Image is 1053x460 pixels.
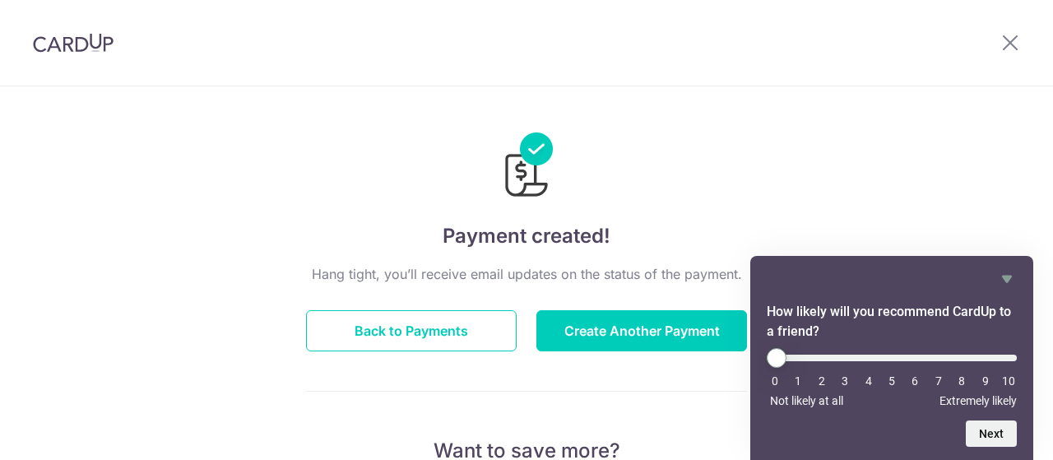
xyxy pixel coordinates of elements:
span: Extremely likely [939,394,1017,407]
img: Payments [500,132,553,202]
li: 4 [860,374,877,388]
li: 0 [767,374,783,388]
button: Next question [966,421,1017,447]
li: 6 [907,374,923,388]
button: Back to Payments [306,310,517,351]
li: 8 [953,374,970,388]
button: Create Another Payment [536,310,747,351]
span: Not likely at all [770,394,843,407]
img: CardUp [33,33,114,53]
h4: Payment created! [306,221,747,251]
li: 9 [977,374,994,388]
p: Hang tight, you’ll receive email updates on the status of the payment. [306,264,747,284]
li: 7 [930,374,947,388]
div: How likely will you recommend CardUp to a friend? Select an option from 0 to 10, with 0 being Not... [767,269,1017,447]
li: 3 [837,374,853,388]
h2: How likely will you recommend CardUp to a friend? Select an option from 0 to 10, with 0 being Not... [767,302,1017,342]
li: 10 [1000,374,1017,388]
li: 5 [884,374,900,388]
li: 2 [814,374,830,388]
button: Hide survey [997,269,1017,289]
li: 1 [790,374,806,388]
div: How likely will you recommend CardUp to a friend? Select an option from 0 to 10, with 0 being Not... [767,348,1017,407]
